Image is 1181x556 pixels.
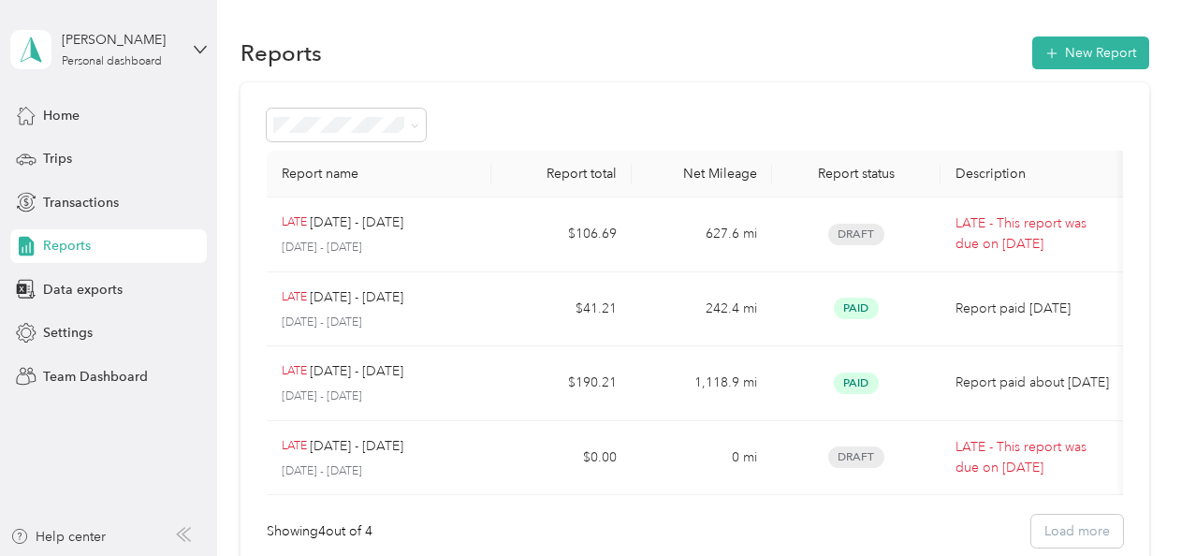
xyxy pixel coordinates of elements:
p: [DATE] - [DATE] [282,388,476,405]
div: Report status [787,166,926,182]
span: Trips [43,149,72,168]
th: Report total [491,151,632,198]
span: Home [43,106,80,125]
span: Team Dashboard [43,367,148,387]
span: Paid [834,298,879,319]
p: [DATE] - [DATE] [282,463,476,480]
span: Draft [828,224,884,245]
span: Reports [43,236,91,256]
p: LATE [282,363,307,380]
th: Description [940,151,1128,198]
h1: Reports [241,43,322,63]
td: 1,118.9 mi [632,346,772,421]
p: [DATE] - [DATE] [310,287,403,308]
p: [DATE] - [DATE] [310,436,403,457]
div: [PERSON_NAME] [62,30,179,50]
p: Report paid about [DATE] [955,373,1113,393]
td: 627.6 mi [632,198,772,272]
th: Net Mileage [632,151,772,198]
td: 242.4 mi [632,272,772,347]
button: Help center [10,527,106,547]
p: [DATE] - [DATE] [282,315,476,331]
span: Settings [43,323,93,343]
p: [DATE] - [DATE] [282,240,476,256]
p: LATE [282,214,307,231]
p: [DATE] - [DATE] [310,361,403,382]
th: Report name [267,151,491,198]
div: Showing 4 out of 4 [267,521,372,541]
iframe: Everlance-gr Chat Button Frame [1076,451,1181,556]
td: $106.69 [491,198,632,272]
p: LATE [282,438,307,455]
p: Report paid [DATE] [955,299,1113,319]
div: Personal dashboard [62,56,162,67]
td: $190.21 [491,346,632,421]
span: Paid [834,373,879,394]
td: $41.21 [491,272,632,347]
span: Data exports [43,280,123,300]
button: New Report [1032,37,1149,69]
span: Draft [828,446,884,468]
p: LATE - This report was due on [DATE] [955,437,1113,478]
p: [DATE] - [DATE] [310,212,403,233]
p: LATE - This report was due on [DATE] [955,213,1113,255]
td: 0 mi [632,421,772,496]
td: $0.00 [491,421,632,496]
span: Transactions [43,193,119,212]
p: LATE [282,289,307,306]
